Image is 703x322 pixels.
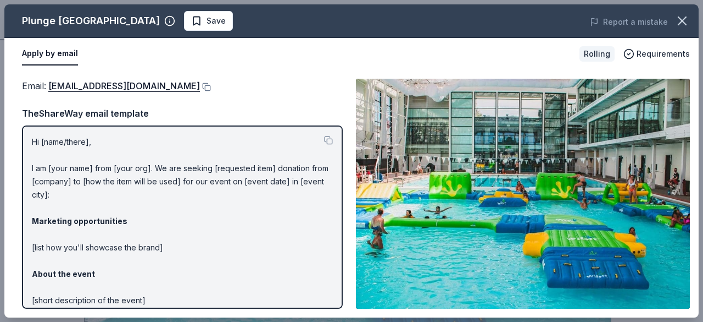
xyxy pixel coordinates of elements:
span: Email : [22,80,200,91]
div: Rolling [579,46,615,62]
strong: Marketing opportunities [32,216,127,226]
button: Apply by email [22,42,78,66]
a: [EMAIL_ADDRESS][DOMAIN_NAME] [48,79,200,93]
button: Requirements [623,47,690,61]
span: Requirements [637,47,690,61]
button: Save [184,11,233,31]
img: Image for Plunge San Diego [356,79,690,309]
button: Report a mistake [590,15,668,29]
div: Plunge [GEOGRAPHIC_DATA] [22,12,160,30]
span: Save [207,14,226,28]
strong: About the event [32,269,95,279]
div: TheShareWay email template [22,106,343,121]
